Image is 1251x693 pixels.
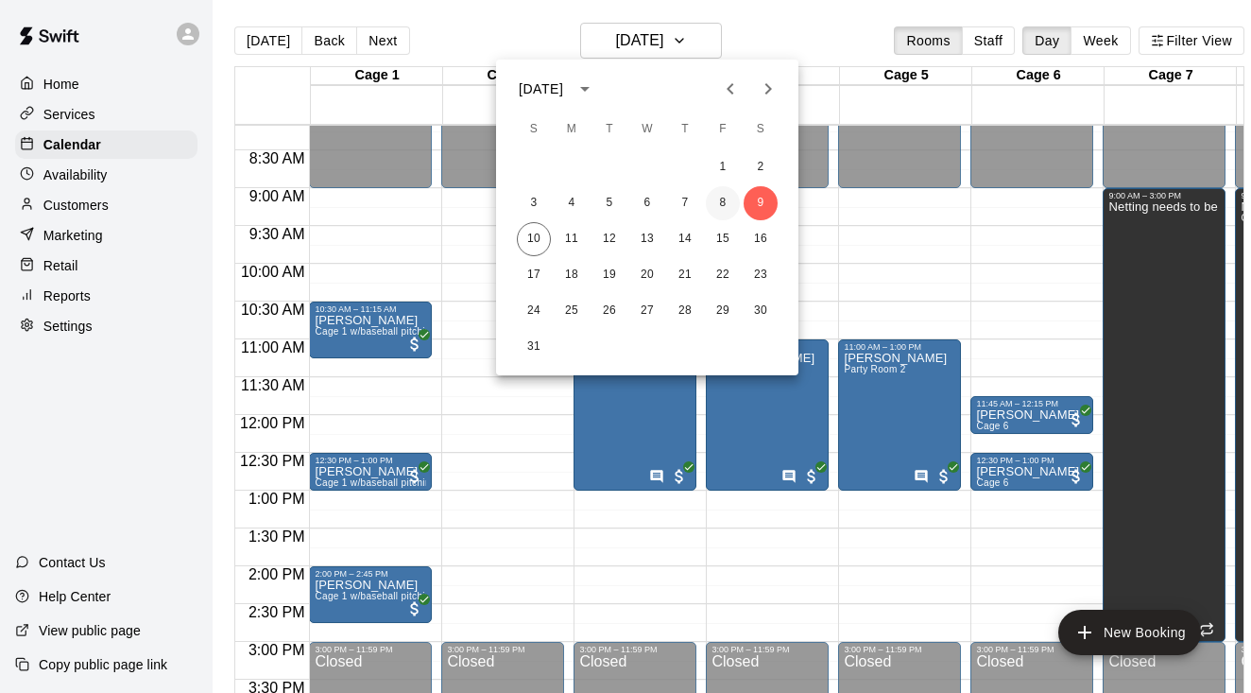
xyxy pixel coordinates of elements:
button: 10 [517,222,551,256]
button: 22 [706,258,740,292]
button: 19 [592,258,626,292]
button: 25 [555,294,589,328]
button: 4 [555,186,589,220]
button: 20 [630,258,664,292]
span: Friday [706,111,740,148]
span: Thursday [668,111,702,148]
button: 13 [630,222,664,256]
button: 28 [668,294,702,328]
button: 16 [744,222,778,256]
button: 17 [517,258,551,292]
button: 6 [630,186,664,220]
button: 14 [668,222,702,256]
div: [DATE] [519,79,563,99]
span: Sunday [517,111,551,148]
button: 30 [744,294,778,328]
span: Monday [555,111,589,148]
button: 5 [592,186,626,220]
button: 29 [706,294,740,328]
button: calendar view is open, switch to year view [569,73,601,105]
button: 27 [630,294,664,328]
button: 8 [706,186,740,220]
button: 18 [555,258,589,292]
button: Previous month [711,70,749,108]
button: 2 [744,150,778,184]
button: 31 [517,330,551,364]
button: 23 [744,258,778,292]
button: Next month [749,70,787,108]
button: 9 [744,186,778,220]
button: 24 [517,294,551,328]
button: 3 [517,186,551,220]
span: Saturday [744,111,778,148]
button: 11 [555,222,589,256]
button: 26 [592,294,626,328]
span: Wednesday [630,111,664,148]
button: 21 [668,258,702,292]
span: Tuesday [592,111,626,148]
button: 15 [706,222,740,256]
button: 12 [592,222,626,256]
button: 7 [668,186,702,220]
button: 1 [706,150,740,184]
